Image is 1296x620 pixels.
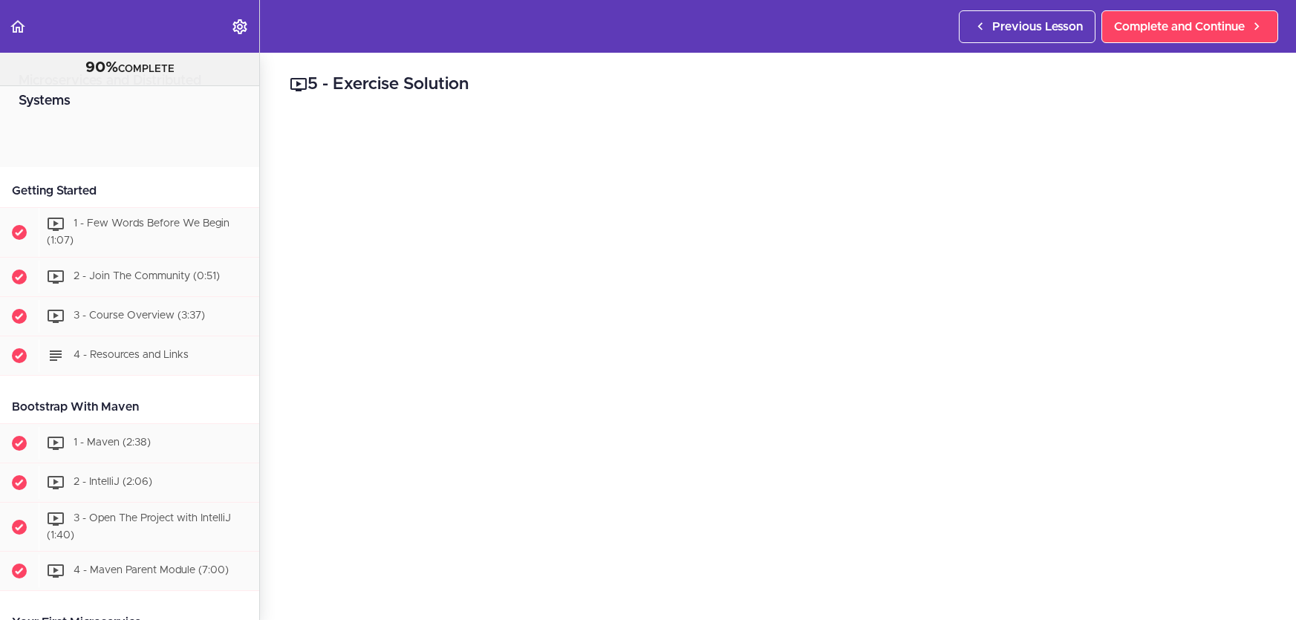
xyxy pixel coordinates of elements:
[74,310,205,321] span: 3 - Course Overview (3:37)
[85,60,118,75] span: 90%
[959,10,1095,43] a: Previous Lesson
[1101,10,1278,43] a: Complete and Continue
[231,18,249,36] svg: Settings Menu
[74,477,152,487] span: 2 - IntelliJ (2:06)
[290,72,1266,97] h2: 5 - Exercise Solution
[74,566,229,576] span: 4 - Maven Parent Module (7:00)
[992,18,1083,36] span: Previous Lesson
[74,271,220,281] span: 2 - Join The Community (0:51)
[9,18,27,36] svg: Back to course curriculum
[47,513,231,541] span: 3 - Open The Project with IntelliJ (1:40)
[1114,18,1245,36] span: Complete and Continue
[74,350,189,360] span: 4 - Resources and Links
[74,437,151,448] span: 1 - Maven (2:38)
[47,218,229,246] span: 1 - Few Words Before We Begin (1:07)
[19,59,241,78] div: COMPLETE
